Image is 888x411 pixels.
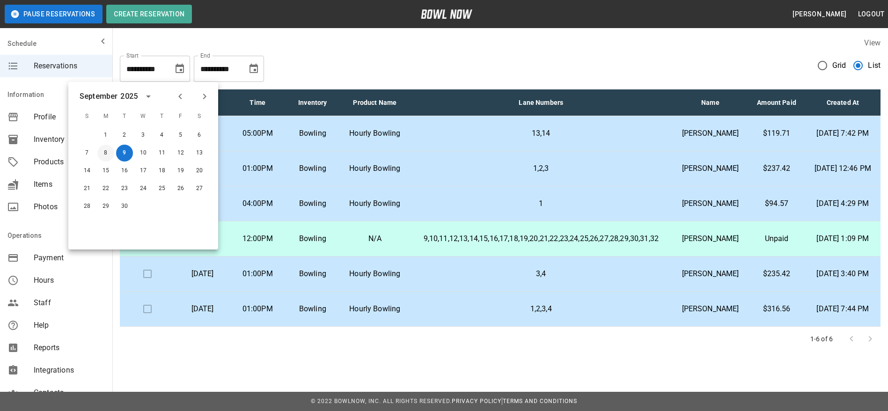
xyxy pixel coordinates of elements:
[5,5,103,23] button: Pause Reservations
[813,303,873,315] p: [DATE] 7:44 PM
[135,127,152,144] button: Sep 3, 2025
[813,233,873,244] p: [DATE] 1:09 PM
[756,233,798,244] p: Unpaid
[34,201,105,213] span: Photos
[680,233,741,244] p: [PERSON_NAME]
[172,127,189,144] button: Sep 5, 2025
[680,268,741,279] p: [PERSON_NAME]
[34,252,105,264] span: Payment
[116,180,133,197] button: Sep 23, 2025
[756,163,798,174] p: $237.42
[154,145,170,161] button: Sep 11, 2025
[97,198,114,215] button: Sep 29, 2025
[191,107,208,126] span: S
[34,60,105,72] span: Reservations
[410,89,673,116] th: Lane Numbers
[135,145,152,161] button: Sep 10, 2025
[673,89,749,116] th: Name
[116,198,133,215] button: Sep 30, 2025
[191,145,208,161] button: Sep 13, 2025
[417,198,665,209] p: 1
[116,107,133,126] span: T
[154,162,170,179] button: Sep 18, 2025
[172,162,189,179] button: Sep 19, 2025
[340,89,410,116] th: Product Name
[680,198,741,209] p: [PERSON_NAME]
[680,163,741,174] p: [PERSON_NAME]
[34,320,105,331] span: Help
[154,127,170,144] button: Sep 4, 2025
[348,233,402,244] p: N/A
[756,303,798,315] p: $316.56
[293,268,333,279] p: Bowling
[237,198,278,209] p: 04:00PM
[348,198,402,209] p: Hourly Bowling
[868,60,881,71] span: List
[140,88,156,104] button: calendar view is open, switch to year view
[34,365,105,376] span: Integrations
[135,107,152,126] span: W
[116,162,133,179] button: Sep 16, 2025
[285,89,340,116] th: Inventory
[79,162,95,179] button: Sep 14, 2025
[421,9,472,19] img: logo
[237,128,278,139] p: 05:00PM
[34,179,105,190] span: Items
[34,111,105,123] span: Profile
[154,107,170,126] span: T
[230,89,285,116] th: Time
[293,163,333,174] p: Bowling
[170,59,189,78] button: Choose date, selected date is Sep 9, 2025
[832,60,846,71] span: Grid
[237,163,278,174] p: 01:00PM
[813,163,873,174] p: [DATE] 12:46 PM
[237,303,278,315] p: 01:00PM
[237,233,278,244] p: 12:00PM
[417,268,665,279] p: 3,4
[293,128,333,139] p: Bowling
[154,180,170,197] button: Sep 25, 2025
[191,127,208,144] button: Sep 6, 2025
[680,303,741,315] p: [PERSON_NAME]
[293,233,333,244] p: Bowling
[348,268,402,279] p: Hourly Bowling
[106,5,192,23] button: Create Reservation
[680,128,741,139] p: [PERSON_NAME]
[183,303,223,315] p: [DATE]
[813,268,873,279] p: [DATE] 3:40 PM
[789,6,850,23] button: [PERSON_NAME]
[79,145,95,161] button: Sep 7, 2025
[191,180,208,197] button: Sep 27, 2025
[293,303,333,315] p: Bowling
[417,233,665,244] p: 9,10,11,12,13,14,15,16,17,18,19,20,21,22,23,24,25,26,27,28,29,30,31,32
[348,128,402,139] p: Hourly Bowling
[97,162,114,179] button: Sep 15, 2025
[805,89,881,116] th: Created At
[756,198,798,209] p: $94.57
[348,163,402,174] p: Hourly Bowling
[348,303,402,315] p: Hourly Bowling
[244,59,263,78] button: Choose date, selected date is Oct 9, 2025
[172,88,188,104] button: Previous month
[183,268,223,279] p: [DATE]
[864,38,881,47] label: View
[79,180,95,197] button: Sep 21, 2025
[452,398,501,404] a: Privacy Policy
[116,145,133,161] button: Sep 9, 2025
[756,128,798,139] p: $119.71
[417,128,665,139] p: 13,14
[172,107,189,126] span: F
[813,128,873,139] p: [DATE] 7:42 PM
[748,89,805,116] th: Amount Paid
[503,398,577,404] a: Terms and Conditions
[80,91,117,102] div: September
[120,91,138,102] div: 2025
[116,127,133,144] button: Sep 2, 2025
[813,198,873,209] p: [DATE] 4:29 PM
[293,198,333,209] p: Bowling
[311,398,452,404] span: © 2022 BowlNow, Inc. All Rights Reserved.
[34,387,105,398] span: Contacts
[97,145,114,161] button: Sep 8, 2025
[172,180,189,197] button: Sep 26, 2025
[34,275,105,286] span: Hours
